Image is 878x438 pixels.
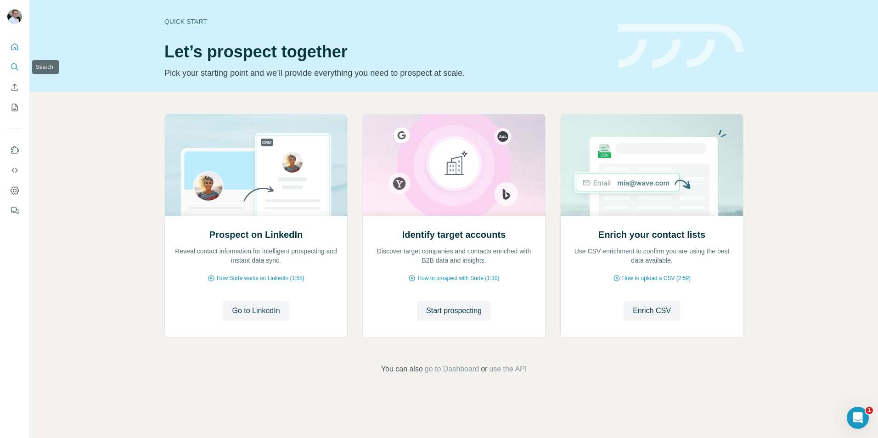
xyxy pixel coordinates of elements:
span: or [481,364,487,375]
button: Enrich CSV [624,301,680,321]
h2: Prospect on LinkedIn [209,228,303,241]
span: 1 [866,407,873,414]
button: Enrich CSV [7,79,22,95]
button: use the API [489,364,527,375]
button: Use Surfe on LinkedIn [7,142,22,158]
span: Start prospecting [426,305,482,316]
span: You can also [381,364,423,375]
button: go to Dashboard [425,364,479,375]
span: Enrich CSV [633,305,671,316]
img: banner [618,24,743,68]
span: How Surfe works on LinkedIn (1:58) [217,274,304,282]
button: Start prospecting [417,301,491,321]
button: Dashboard [7,182,22,199]
button: Go to LinkedIn [223,301,289,321]
span: Go to LinkedIn [232,305,280,316]
img: Avatar [7,9,22,24]
p: Pick your starting point and we’ll provide everything you need to prospect at scale. [164,67,607,79]
div: Quick start [164,17,607,26]
h2: Enrich your contact lists [598,228,705,241]
button: Quick start [7,39,22,55]
h2: Identify target accounts [402,228,506,241]
img: Identify target accounts [362,114,546,216]
iframe: Intercom live chat [847,407,869,429]
span: How to prospect with Surfe (1:30) [417,274,499,282]
img: Prospect on LinkedIn [164,114,348,216]
p: Reveal contact information for intelligent prospecting and instant data sync. [174,247,338,265]
img: Enrich your contact lists [560,114,743,216]
button: Feedback [7,202,22,219]
p: Discover target companies and contacts enriched with B2B data and insights. [372,247,536,265]
span: How to upload a CSV (2:59) [622,274,691,282]
p: Use CSV enrichment to confirm you are using the best data available. [570,247,734,265]
h1: Let’s prospect together [164,43,607,61]
button: Use Surfe API [7,162,22,179]
button: Search [7,59,22,75]
button: My lists [7,99,22,116]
